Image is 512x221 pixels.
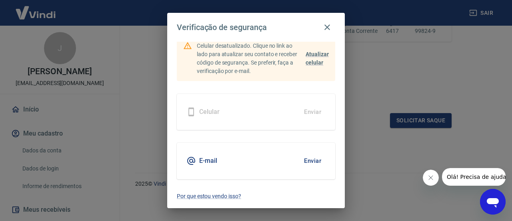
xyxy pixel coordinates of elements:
[306,50,329,67] a: Atualizar celular
[177,192,335,201] a: Por que estou vendo isso?
[306,51,329,66] span: Atualizar celular
[199,157,217,165] h5: E-mail
[442,168,506,186] iframe: Mensagem da empresa
[197,42,302,75] p: Celular desatualizado. Clique no link ao lado para atualizar seu contato e receber código de segu...
[300,152,326,169] button: Enviar
[177,22,267,32] h4: Verificação de segurança
[199,108,220,116] h5: Celular
[423,170,439,186] iframe: Fechar mensagem
[5,6,67,12] span: Olá! Precisa de ajuda?
[480,189,506,215] iframe: Botão para abrir a janela de mensagens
